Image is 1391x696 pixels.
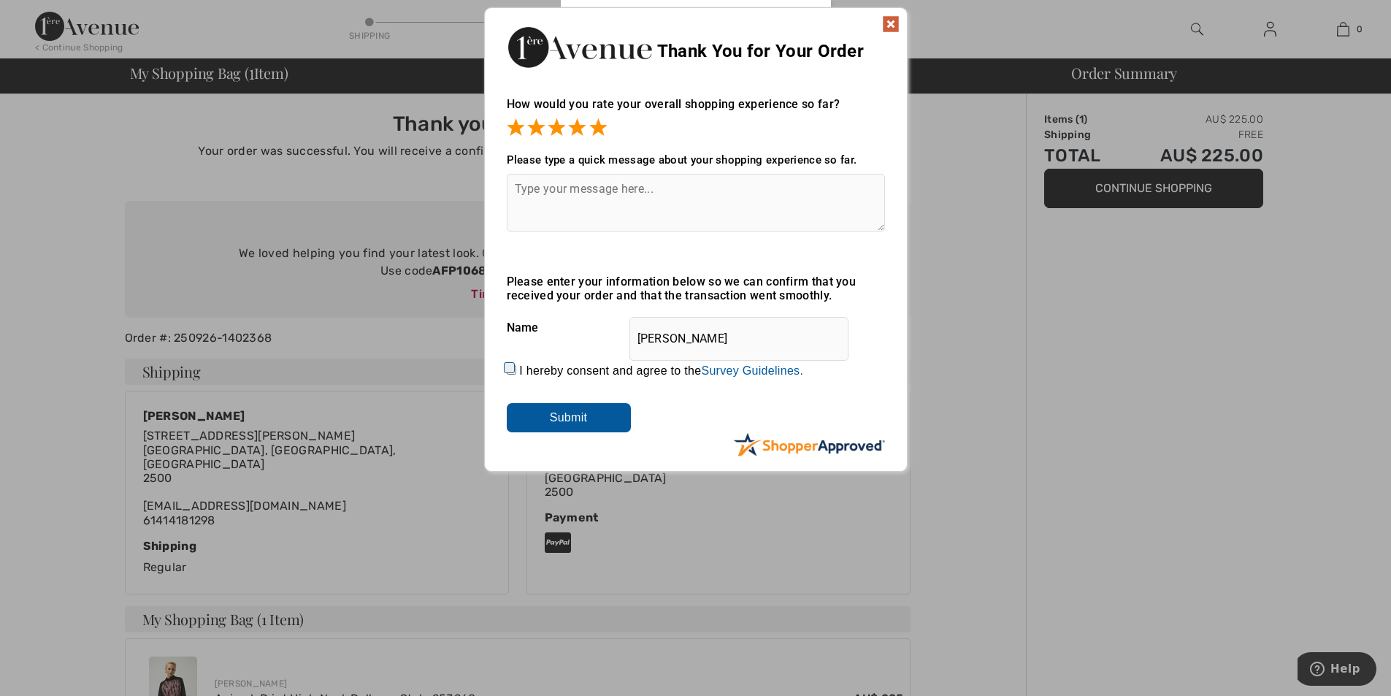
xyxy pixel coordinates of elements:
img: Thank You for Your Order [507,23,653,72]
img: x [882,15,900,33]
div: How would you rate your overall shopping experience so far? [507,83,885,139]
div: Please enter your information below so we can confirm that you received your order and that the t... [507,275,885,302]
span: Help [33,10,63,23]
label: I hereby consent and agree to the [519,364,803,378]
div: Name [507,310,885,346]
input: Submit [507,403,631,432]
a: Survey Guidelines. [701,364,803,377]
span: Thank You for Your Order [657,41,864,61]
div: Please type a quick message about your shopping experience so far. [507,153,885,167]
